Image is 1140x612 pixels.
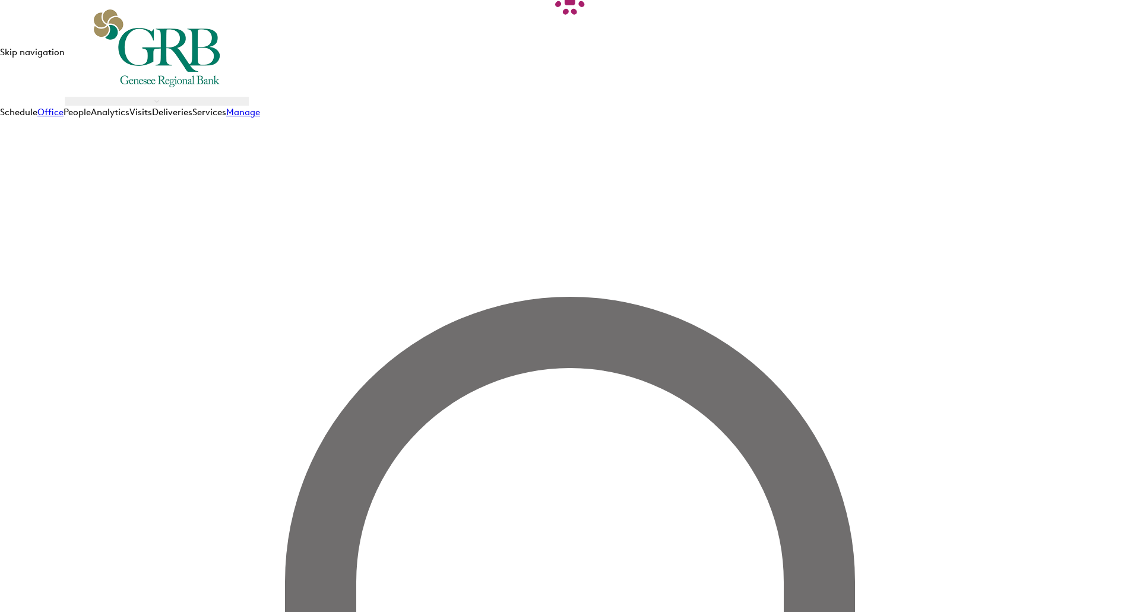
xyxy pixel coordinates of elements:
a: Services [192,107,226,118]
a: Manage [226,107,260,118]
a: Analytics [91,107,129,118]
a: Deliveries [152,107,192,118]
a: Visits [129,107,152,118]
a: Office [37,107,64,118]
a: People [64,107,91,118]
